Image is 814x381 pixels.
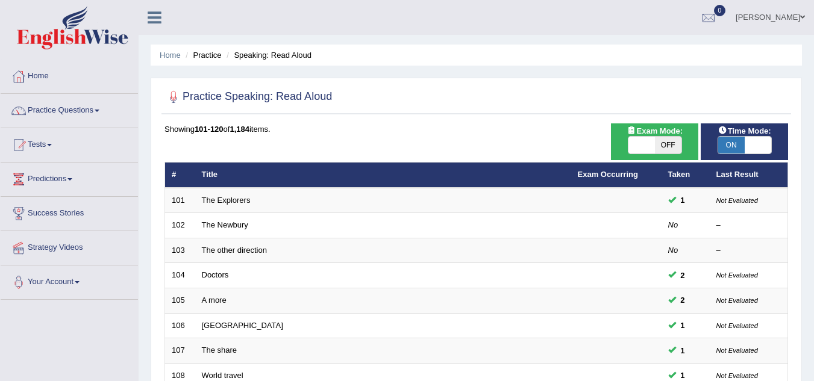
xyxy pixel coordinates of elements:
a: Tests [1,128,138,158]
a: World travel [202,371,243,380]
small: Not Evaluated [716,322,758,329]
a: Exam Occurring [578,170,638,179]
span: You can still take this question [676,344,690,357]
a: The Newbury [202,220,248,229]
th: # [165,163,195,188]
a: Home [1,60,138,90]
small: Not Evaluated [716,297,758,304]
td: 102 [165,213,195,238]
a: Your Account [1,265,138,296]
b: 1,184 [230,125,249,134]
div: Show exams occurring in exams [611,123,698,160]
li: Practice [183,49,221,61]
th: Taken [662,163,710,188]
div: – [716,245,781,256]
span: OFF [655,137,681,153]
th: Title [195,163,571,188]
span: You can still take this question [676,319,690,332]
span: Time Mode: [713,125,776,137]
a: Home [160,51,181,60]
td: 104 [165,263,195,288]
td: 103 [165,238,195,263]
a: A more [202,296,227,305]
td: 105 [165,288,195,314]
a: Doctors [202,270,229,279]
span: 0 [714,5,726,16]
li: Speaking: Read Aloud [224,49,312,61]
a: [GEOGRAPHIC_DATA] [202,321,283,330]
td: 107 [165,338,195,364]
span: Exam Mode: [622,125,687,137]
small: Not Evaluated [716,197,758,204]
a: The other direction [202,246,267,255]
em: No [668,220,678,229]
small: Not Evaluated [716,271,758,279]
span: ON [718,137,745,153]
td: 106 [165,313,195,338]
th: Last Result [710,163,788,188]
h2: Practice Speaking: Read Aloud [164,88,332,106]
span: You can still take this question [676,294,690,306]
a: Predictions [1,163,138,193]
td: 101 [165,188,195,213]
small: Not Evaluated [716,347,758,354]
a: The Explorers [202,196,251,205]
b: 101-120 [195,125,224,134]
a: Success Stories [1,197,138,227]
small: Not Evaluated [716,372,758,379]
em: No [668,246,678,255]
div: – [716,220,781,231]
a: Strategy Videos [1,231,138,261]
span: You can still take this question [676,269,690,282]
a: Practice Questions [1,94,138,124]
span: You can still take this question [676,194,690,206]
a: The share [202,345,237,355]
div: Showing of items. [164,123,788,135]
